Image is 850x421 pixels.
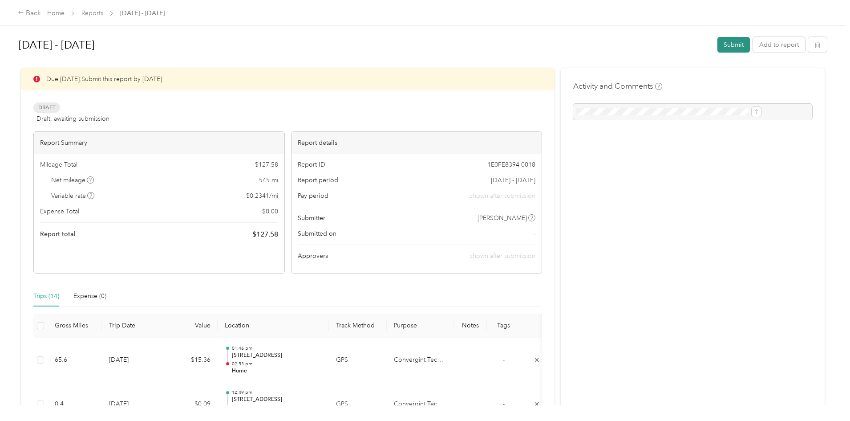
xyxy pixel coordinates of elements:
[48,314,102,338] th: Gross Miles
[40,229,76,239] span: Report total
[329,338,387,383] td: GPS
[18,8,41,19] div: Back
[120,8,165,18] span: [DATE] - [DATE]
[232,352,322,360] p: [STREET_ADDRESS]
[387,338,453,383] td: Convergint Technologies
[534,229,535,238] span: -
[73,291,106,301] div: Expense (0)
[291,132,542,154] div: Report details
[102,338,164,383] td: [DATE]
[453,314,487,338] th: Notes
[487,160,535,169] span: 1E0FE8394-0018
[329,314,387,338] th: Track Method
[503,400,505,408] span: -
[298,213,325,223] span: Submitter
[232,405,322,411] p: 12:50 pm
[21,68,555,90] div: Due [DATE]. Submit this report by [DATE]
[487,314,520,338] th: Tags
[34,132,284,154] div: Report Summary
[51,176,94,185] span: Net mileage
[478,213,527,223] span: [PERSON_NAME]
[503,356,505,364] span: -
[19,34,711,56] h1: Sep 1 - 30, 2025
[259,176,278,185] span: 545 mi
[51,191,95,200] span: Variable rate
[470,191,535,200] span: shown after submission
[753,37,805,53] button: Add to report
[48,338,102,383] td: 65.6
[573,81,662,92] h4: Activity and Comments
[800,371,850,421] iframe: Everlance-gr Chat Button Frame
[298,176,338,185] span: Report period
[40,207,79,216] span: Expense Total
[246,191,278,200] span: $ 0.2341 / mi
[47,9,65,17] a: Home
[252,229,278,240] span: $ 127.58
[164,338,218,383] td: $15.36
[298,160,325,169] span: Report ID
[102,314,164,338] th: Trip Date
[33,102,60,113] span: Draft
[470,252,535,260] span: shown after submission
[298,191,328,200] span: Pay period
[232,389,322,396] p: 12:49 pm
[33,291,59,301] div: Trips (14)
[717,37,750,53] button: Submit
[298,229,336,238] span: Submitted on
[40,160,77,169] span: Mileage Total
[232,361,322,367] p: 02:53 pm
[81,9,103,17] a: Reports
[232,345,322,352] p: 01:46 pm
[232,396,322,404] p: [STREET_ADDRESS]
[262,207,278,216] span: $ 0.00
[387,314,453,338] th: Purpose
[218,314,329,338] th: Location
[232,367,322,375] p: Home
[36,114,109,123] span: Draft, awaiting submission
[164,314,218,338] th: Value
[255,160,278,169] span: $ 127.58
[491,176,535,185] span: [DATE] - [DATE]
[298,251,328,261] span: Approvers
